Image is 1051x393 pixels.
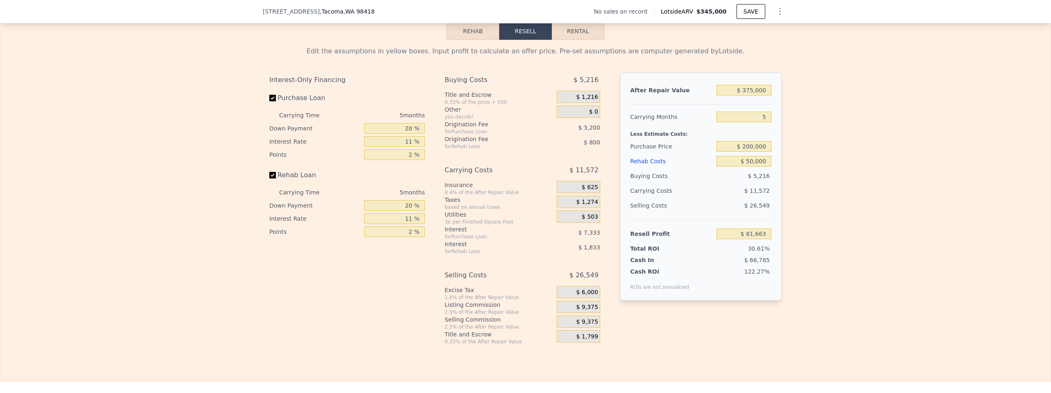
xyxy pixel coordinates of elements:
[594,7,654,16] div: No sales on record
[576,289,598,296] span: $ 6,000
[748,173,770,179] span: $ 5,216
[445,210,553,219] div: Utilities
[630,244,682,253] div: Total ROI
[584,139,600,146] span: $ 800
[744,202,770,209] span: $ 26,549
[269,212,361,225] div: Interest Rate
[630,183,682,198] div: Carrying Costs
[578,244,600,251] span: $ 1,833
[569,163,599,178] span: $ 11,572
[336,109,425,122] div: 5 months
[748,245,770,252] span: 30.61%
[269,46,782,56] div: Edit the assumptions in yellow boxes. Input profit to calculate an offer price. Pre-set assumptio...
[445,294,553,301] div: 1.6% of the After Repair Value
[630,124,771,139] div: Less Estimate Costs:
[445,196,553,204] div: Taxes
[279,186,333,199] div: Carrying Time
[582,213,598,221] span: $ 503
[445,99,553,105] div: 0.33% of the price + 550
[630,267,689,276] div: Cash ROI
[630,154,713,169] div: Rehab Costs
[445,219,553,225] div: 3¢ per Finished Square Foot
[269,199,361,212] div: Down Payment
[445,301,553,309] div: Listing Commission
[445,143,536,150] div: for Rehab Loan
[744,257,770,263] span: $ 66,785
[630,226,713,241] div: Resell Profit
[344,8,375,15] span: , WA 98418
[445,105,553,114] div: Other
[630,110,713,124] div: Carrying Months
[320,7,375,16] span: , Tacoma
[269,122,361,135] div: Down Payment
[576,94,598,101] span: $ 1,216
[263,7,320,16] span: [STREET_ADDRESS]
[576,199,598,206] span: $ 1,274
[445,240,536,248] div: Interest
[552,23,604,40] button: Rental
[445,128,536,135] div: for Purchase Loan
[582,184,598,191] span: $ 625
[630,139,713,154] div: Purchase Price
[269,95,276,101] input: Purchase Loan
[445,309,553,315] div: 2.5% of the After Repair Value
[445,204,553,210] div: based on annual taxes
[576,333,598,340] span: $ 1,799
[269,148,361,161] div: Points
[269,135,361,148] div: Interest Rate
[445,135,536,143] div: Origination Fee
[445,73,536,87] div: Buying Costs
[445,268,536,283] div: Selling Costs
[445,114,553,120] div: you decide!
[445,225,536,233] div: Interest
[578,124,600,131] span: $ 3,200
[661,7,696,16] span: Lotside ARV
[445,324,553,330] div: 2.5% of the After Repair Value
[445,330,553,338] div: Title and Escrow
[578,229,600,236] span: $ 7,333
[737,4,765,19] button: SAVE
[269,225,361,238] div: Points
[445,286,553,294] div: Excise Tax
[445,163,536,178] div: Carrying Costs
[445,91,553,99] div: Title and Escrow
[336,186,425,199] div: 5 months
[499,23,552,40] button: Resell
[269,73,425,87] div: Interest-Only Financing
[630,256,682,264] div: Cash In
[744,268,770,275] span: 122.27%
[630,276,689,290] div: ROIs are not annualized
[279,109,333,122] div: Carrying Time
[269,172,276,178] input: Rehab Loan
[445,338,553,345] div: 0.33% of the After Repair Value
[630,169,713,183] div: Buying Costs
[589,108,598,116] span: $ 0
[445,233,536,240] div: for Purchase Loan
[445,248,536,255] div: for Rehab Loan
[772,3,788,20] button: Show Options
[569,268,599,283] span: $ 26,549
[445,120,536,128] div: Origination Fee
[574,73,599,87] span: $ 5,216
[744,187,770,194] span: $ 11,572
[269,168,361,183] label: Rehab Loan
[630,83,713,98] div: After Repair Value
[445,189,553,196] div: 0.4% of the After Repair Value
[576,318,598,326] span: $ 9,375
[630,198,713,213] div: Selling Costs
[696,8,727,15] span: $345,000
[576,304,598,311] span: $ 9,375
[445,315,553,324] div: Selling Commission
[445,181,553,189] div: Insurance
[269,91,361,105] label: Purchase Loan
[447,23,499,40] button: Rehab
